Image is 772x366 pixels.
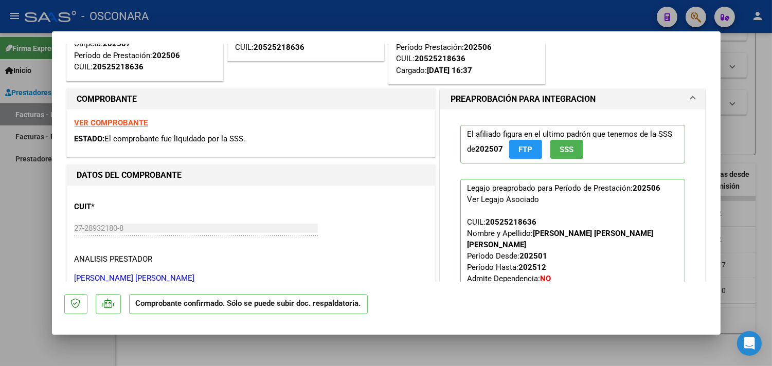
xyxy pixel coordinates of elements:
div: 20525218636 [93,61,144,73]
span: CUIL: Nombre y Apellido: Período Desde: Período Hasta: Admite Dependencia: [467,217,653,295]
strong: 202506 [464,43,492,52]
a: VER COMPROBANTE [75,118,148,127]
strong: 202506 [153,51,181,60]
strong: 202512 [518,263,546,272]
strong: COMPROBANTE [77,94,137,104]
p: CUIT [75,201,181,213]
div: Ver Legajo Asociado [467,194,539,205]
span: FTP [518,145,532,154]
button: FTP [509,140,542,159]
div: 20525218636 [486,216,536,228]
strong: [DATE] 16:37 [427,66,473,75]
strong: [PERSON_NAME] [PERSON_NAME] [PERSON_NAME] [467,229,653,249]
h1: PREAPROBACIÓN PARA INTEGRACION [451,93,596,105]
p: [PERSON_NAME] [PERSON_NAME] [75,272,427,284]
span: El comprobante fue liquidado por la SSS. [105,134,246,143]
strong: NO [540,274,551,283]
div: 20525218636 [254,42,305,53]
button: SSS [550,140,583,159]
span: SSS [560,145,573,154]
p: El afiliado figura en el ultimo padrón que tenemos de la SSS de [460,125,686,163]
div: 20525218636 [415,53,466,65]
p: Comprobante confirmado. Sólo se puede subir doc. respaldatoria. [129,294,368,314]
strong: 202507 [103,39,131,48]
div: ANALISIS PRESTADOR [75,253,153,265]
strong: 202506 [633,184,660,193]
p: Legajo preaprobado para Período de Prestación: [460,179,686,300]
div: PREAPROBACIÓN PARA INTEGRACION [440,109,706,324]
strong: 202501 [519,251,547,261]
span: ESTADO: [75,134,105,143]
mat-expansion-panel-header: PREAPROBACIÓN PARA INTEGRACION [440,89,706,109]
strong: 202507 [475,144,503,154]
div: Open Intercom Messenger [737,331,762,356]
strong: DATOS DEL COMPROBANTE [77,170,182,180]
